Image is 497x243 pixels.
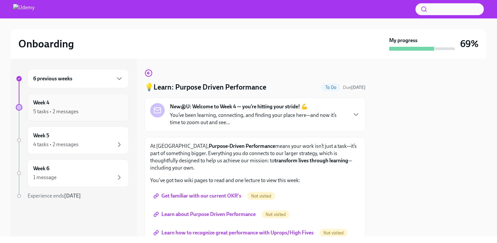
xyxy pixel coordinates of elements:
[33,141,79,148] div: 4 tasks • 2 messages
[150,177,360,184] p: You've got two wiki pages to read and one lecture to view this week:
[319,230,347,235] span: Not visited
[13,4,35,14] img: Udemy
[389,37,417,44] strong: My progress
[343,85,366,90] span: Due
[33,174,57,181] div: 1 message
[145,82,266,92] h4: 💡Learn: Purpose Driven Performance
[150,208,260,221] a: Learn about Purpose Driven Performance
[150,226,318,239] a: Learn how to recognize great performance with Uprops/High Fives
[343,84,366,91] span: September 20th, 2025 09:00
[262,212,290,217] span: Not visited
[33,108,79,115] div: 5 tasks • 2 messages
[18,37,74,50] h2: Onboarding
[170,103,308,110] strong: New@U: Welcome to Week 4 — you’re hitting your stride! 💪
[351,85,366,90] strong: [DATE]
[150,189,246,202] a: Get familiar with our current OKR's
[460,38,479,50] h3: 69%
[33,99,49,106] h6: Week 4
[321,85,340,90] span: To Do
[247,194,275,199] span: Not visited
[155,211,256,218] span: Learn about Purpose Driven Performance
[16,94,129,121] a: Week 45 tasks • 2 messages
[33,132,49,139] h6: Week 5
[28,69,129,88] div: 6 previous weeks
[16,159,129,187] a: Week 61 message
[64,193,81,199] strong: [DATE]
[28,193,81,199] span: Experience ends
[150,143,360,172] p: At [GEOGRAPHIC_DATA], means your work isn’t just a task—it’s part of something bigger. Everything...
[155,193,241,199] span: Get familiar with our current OKR's
[170,112,347,126] p: You’ve been learning, connecting, and finding your place here—and now it’s time to zoom out and s...
[155,229,314,236] span: Learn how to recognize great performance with Uprops/High Fives
[274,157,348,164] strong: transform lives through learning
[33,165,49,172] h6: Week 6
[33,75,72,82] h6: 6 previous weeks
[209,143,275,149] strong: Purpose-Driven Performance
[16,126,129,154] a: Week 54 tasks • 2 messages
